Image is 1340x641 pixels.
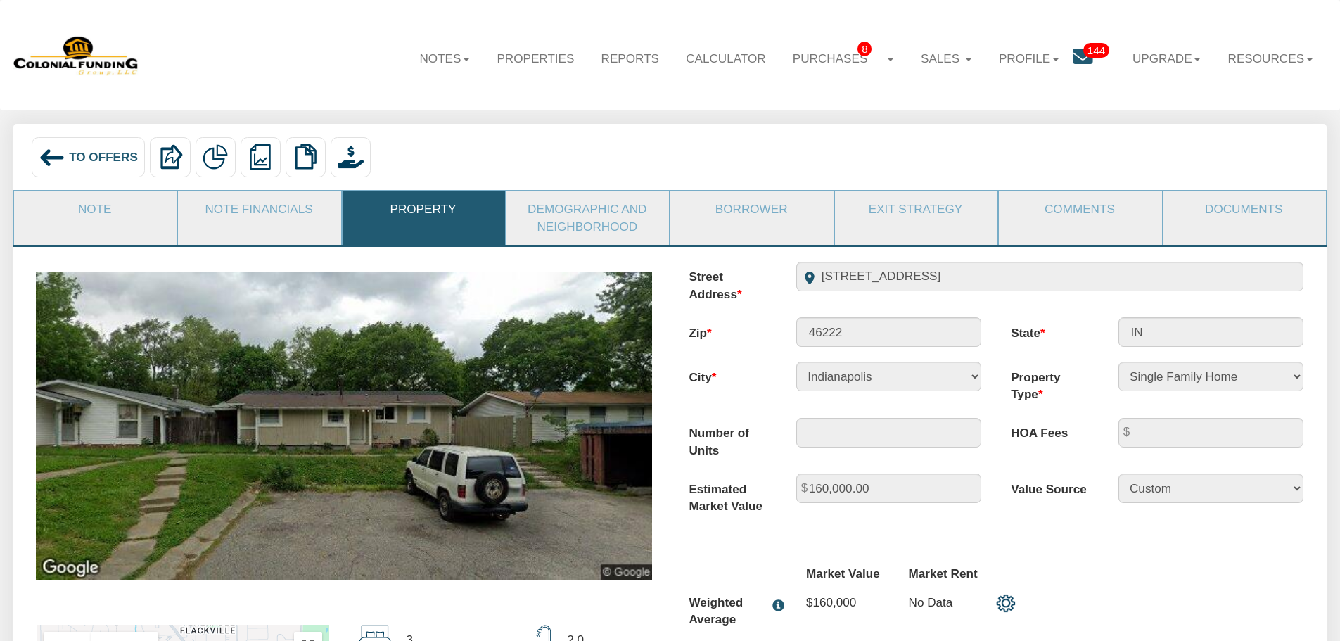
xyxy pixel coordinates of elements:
[674,362,781,386] label: City
[674,317,781,341] label: Zip
[69,150,138,164] span: To Offers
[1073,38,1119,81] a: 144
[996,362,1104,402] label: Property Type
[406,38,483,79] a: Notes
[178,191,339,227] a: Note Financials
[996,418,1104,442] label: HOA Fees
[1215,38,1327,79] a: Resources
[343,191,504,227] a: Property
[293,144,318,170] img: copy.png
[588,38,673,79] a: Reports
[506,191,668,245] a: Demographic and Neighborhood
[1163,191,1325,227] a: Documents
[203,144,228,170] img: partial.png
[248,144,273,170] img: reports.png
[907,38,985,79] a: Sales
[857,42,872,56] span: 8
[996,474,1104,497] label: Value Source
[985,38,1073,79] a: Profile
[674,474,781,514] label: Estimated Market Value
[39,144,65,171] img: back_arrow_left_icon.svg
[835,191,996,227] a: Exit Strategy
[999,191,1160,227] a: Comments
[338,144,364,170] img: purchase_offer.png
[674,418,781,459] label: Number of Units
[779,38,907,80] a: Purchases8
[806,594,879,611] p: $160,000
[672,38,779,79] a: Calculator
[674,262,781,303] label: Street Address
[1083,43,1109,58] span: 144
[36,272,652,580] img: 571822
[791,565,894,582] label: Market Value
[894,565,997,582] label: Market Rent
[996,317,1104,341] label: State
[996,594,1016,614] img: settings.png
[158,144,183,170] img: export.svg
[14,191,175,227] a: Note
[483,38,587,79] a: Properties
[13,34,139,77] img: 579666
[689,594,765,628] div: Weighted Average
[909,594,982,611] p: No Data
[670,191,831,227] a: Borrower
[1119,38,1215,79] a: Upgrade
